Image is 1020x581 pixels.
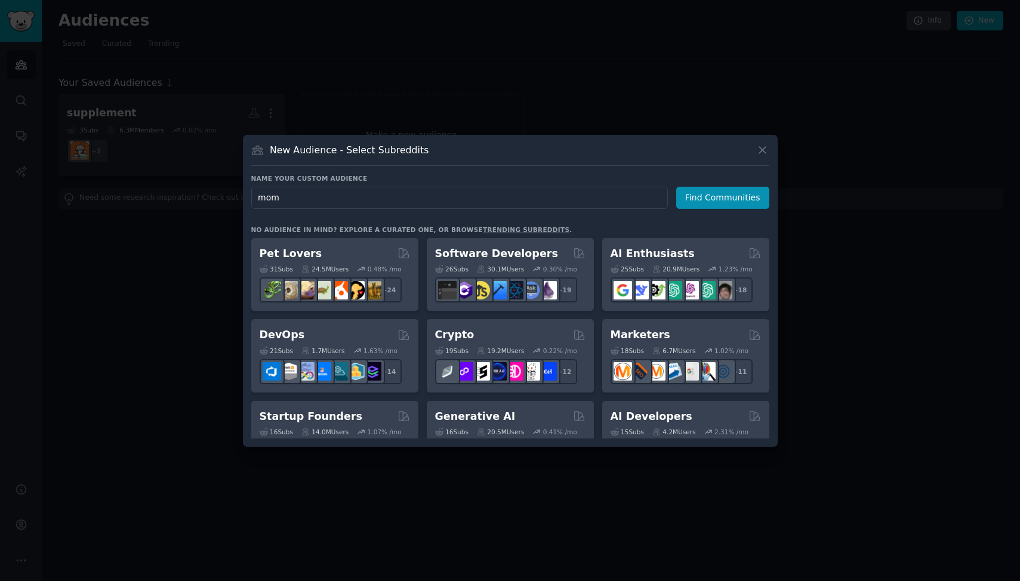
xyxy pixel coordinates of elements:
[296,362,315,381] img: Docker_DevOps
[505,281,523,299] img: reactnative
[260,409,362,424] h2: Startup Founders
[697,362,716,381] img: MarketingResearch
[435,428,469,436] div: 16 Sub s
[611,347,644,355] div: 18 Sub s
[435,347,469,355] div: 19 Sub s
[538,281,557,299] img: elixir
[435,265,469,273] div: 26 Sub s
[714,347,748,355] div: 1.02 % /mo
[301,347,345,355] div: 1.7M Users
[435,246,558,261] h2: Software Developers
[611,409,692,424] h2: AI Developers
[680,281,699,299] img: OpenAIDev
[611,428,644,436] div: 15 Sub s
[714,281,732,299] img: ArtificalIntelligence
[435,327,474,342] h2: Crypto
[538,362,557,381] img: defi_
[363,347,397,355] div: 1.63 % /mo
[647,362,665,381] img: AskMarketing
[664,362,682,381] img: Emailmarketing
[477,428,524,436] div: 20.5M Users
[652,265,699,273] div: 20.9M Users
[279,281,298,299] img: ballpython
[614,281,632,299] img: GoogleGeminiAI
[472,281,490,299] img: learnjavascript
[728,277,753,302] div: + 18
[680,362,699,381] img: googleads
[647,281,665,299] img: AItoolsCatalog
[260,327,305,342] h2: DevOps
[728,359,753,384] div: + 11
[455,281,473,299] img: csharp
[477,265,524,273] div: 30.1M Users
[368,265,402,273] div: 0.48 % /mo
[301,265,349,273] div: 24.5M Users
[263,281,281,299] img: herpetology
[714,362,732,381] img: OnlineMarketing
[477,347,524,355] div: 19.2M Users
[543,428,577,436] div: 0.41 % /mo
[363,362,381,381] img: PlatformEngineers
[719,265,753,273] div: 1.23 % /mo
[329,281,348,299] img: cockatiel
[697,281,716,299] img: chatgpt_prompts_
[368,428,402,436] div: 1.07 % /mo
[263,362,281,381] img: azuredevops
[438,362,457,381] img: ethfinance
[543,265,577,273] div: 0.30 % /mo
[251,174,769,183] h3: Name your custom audience
[296,281,315,299] img: leopardgeckos
[455,362,473,381] img: 0xPolygon
[488,281,507,299] img: iOSProgramming
[552,277,577,302] div: + 19
[251,225,572,234] div: No audience in mind? Explore a curated one, or browse .
[260,347,293,355] div: 21 Sub s
[630,362,649,381] img: bigseo
[611,246,695,261] h2: AI Enthusiasts
[543,347,577,355] div: 0.22 % /mo
[611,327,670,342] h2: Marketers
[346,281,365,299] img: PetAdvice
[438,281,457,299] img: software
[505,362,523,381] img: defiblockchain
[488,362,507,381] img: web3
[313,281,331,299] img: turtle
[251,187,668,209] input: Pick a short name, like "Digital Marketers" or "Movie-Goers"
[346,362,365,381] img: aws_cdk
[483,226,569,233] a: trending subreddits
[363,281,381,299] img: dogbreed
[664,281,682,299] img: chatgpt_promptDesign
[630,281,649,299] img: DeepSeek
[377,277,402,302] div: + 24
[329,362,348,381] img: platformengineering
[270,144,429,156] h3: New Audience - Select Subreddits
[435,409,516,424] h2: Generative AI
[652,428,696,436] div: 4.2M Users
[676,187,769,209] button: Find Communities
[260,428,293,436] div: 16 Sub s
[301,428,349,436] div: 14.0M Users
[260,246,322,261] h2: Pet Lovers
[522,281,540,299] img: AskComputerScience
[313,362,331,381] img: DevOpsLinks
[260,265,293,273] div: 31 Sub s
[714,428,748,436] div: 2.31 % /mo
[611,265,644,273] div: 25 Sub s
[377,359,402,384] div: + 14
[522,362,540,381] img: CryptoNews
[472,362,490,381] img: ethstaker
[279,362,298,381] img: AWS_Certified_Experts
[652,347,696,355] div: 6.7M Users
[614,362,632,381] img: content_marketing
[552,359,577,384] div: + 12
